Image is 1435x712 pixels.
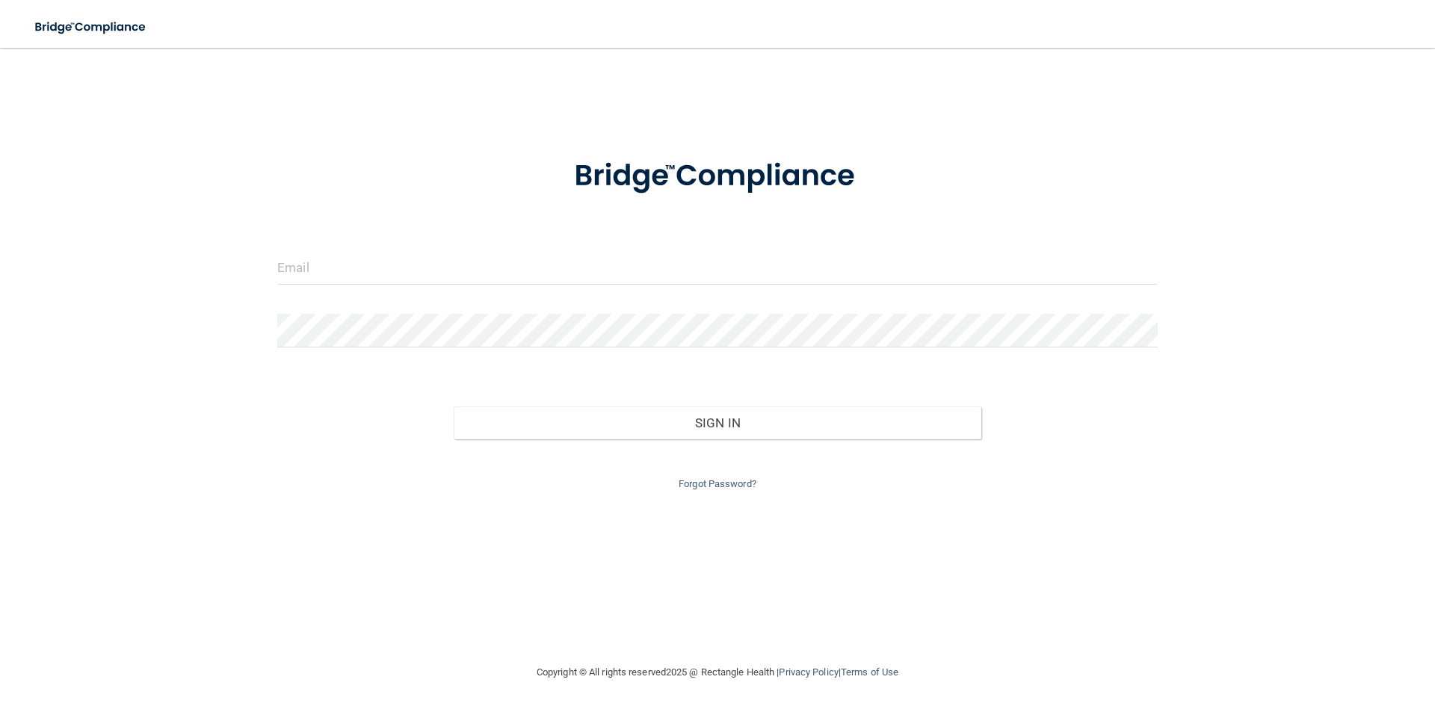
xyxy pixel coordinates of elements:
[445,648,990,696] div: Copyright © All rights reserved 2025 @ Rectangle Health | |
[277,251,1158,285] input: Email
[779,666,838,678] a: Privacy Policy
[841,666,898,678] a: Terms of Use
[22,12,160,43] img: bridge_compliance_login_screen.278c3ca4.svg
[543,137,892,215] img: bridge_compliance_login_screen.278c3ca4.svg
[679,478,756,489] a: Forgot Password?
[454,406,982,439] button: Sign In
